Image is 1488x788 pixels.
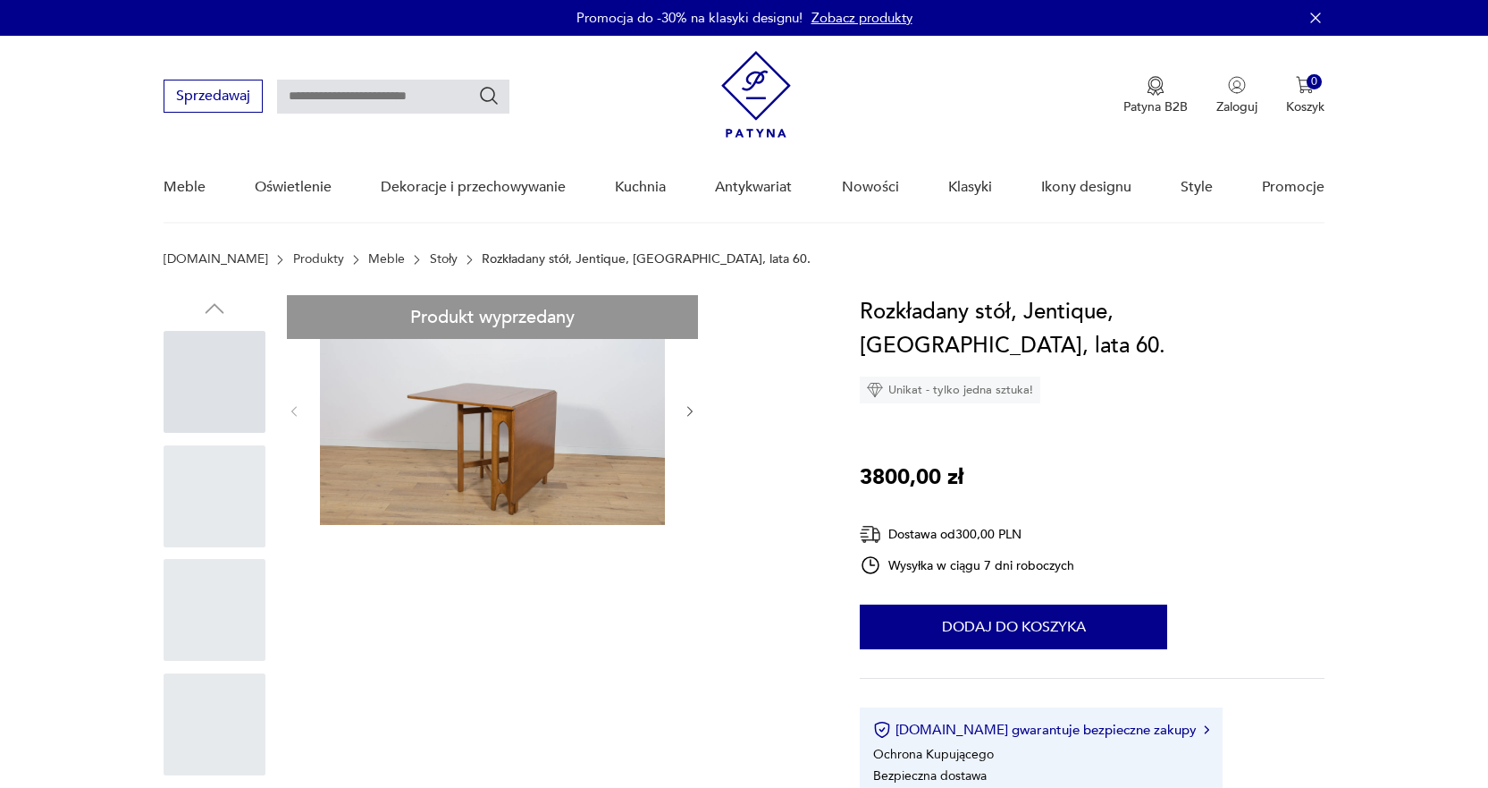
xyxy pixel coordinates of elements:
p: Rozkładany stół, Jentique, [GEOGRAPHIC_DATA], lata 60. [482,252,811,267]
h1: Rozkładany stół, Jentique, [GEOGRAPHIC_DATA], lata 60. [860,295,1324,363]
a: Zobacz produkty [811,9,912,27]
a: Produkty [293,252,344,267]
img: Ikona certyfikatu [873,721,891,739]
p: 3800,00 zł [860,461,963,495]
a: [DOMAIN_NAME] [164,252,268,267]
img: Patyna - sklep z meblami i dekoracjami vintage [721,51,791,138]
p: Koszyk [1286,98,1324,115]
img: Ikona diamentu [867,382,883,398]
p: Promocja do -30% na klasyki designu! [576,9,803,27]
img: Ikonka użytkownika [1228,76,1246,94]
p: Zaloguj [1216,98,1257,115]
div: 0 [1307,74,1322,89]
div: Unikat - tylko jedna sztuka! [860,377,1040,403]
div: Produkt wyprzedany [287,295,698,339]
li: Bezpieczna dostawa [873,767,987,784]
button: [DOMAIN_NAME] gwarantuje bezpieczne zakupy [873,721,1208,739]
a: Dekoracje i przechowywanie [381,153,566,222]
a: Oświetlenie [255,153,332,222]
a: Ikony designu [1041,153,1131,222]
a: Sprzedawaj [164,91,263,104]
button: Patyna B2B [1123,76,1188,115]
button: Szukaj [478,85,500,106]
img: Ikona medalu [1147,76,1164,96]
img: Ikona dostawy [860,523,881,546]
a: Promocje [1262,153,1324,222]
button: 0Koszyk [1286,76,1324,115]
img: Zdjęcie produktu Rozkładany stół, Jentique, Wielka Brytania, lata 60. [320,295,665,525]
a: Meble [164,153,206,222]
img: Ikona strzałki w prawo [1204,725,1209,734]
img: Ikona koszyka [1296,76,1314,94]
a: Klasyki [948,153,992,222]
button: Sprzedawaj [164,80,263,113]
li: Ochrona Kupującego [873,746,994,763]
button: Zaloguj [1216,76,1257,115]
a: Meble [368,252,405,267]
a: Ikona medaluPatyna B2B [1123,76,1188,115]
a: Style [1181,153,1213,222]
button: Dodaj do koszyka [860,605,1167,649]
p: Patyna B2B [1123,98,1188,115]
a: Nowości [842,153,899,222]
a: Antykwariat [715,153,792,222]
a: Kuchnia [615,153,666,222]
div: Dostawa od 300,00 PLN [860,523,1074,546]
div: Wysyłka w ciągu 7 dni roboczych [860,555,1074,576]
a: Stoły [430,252,458,267]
